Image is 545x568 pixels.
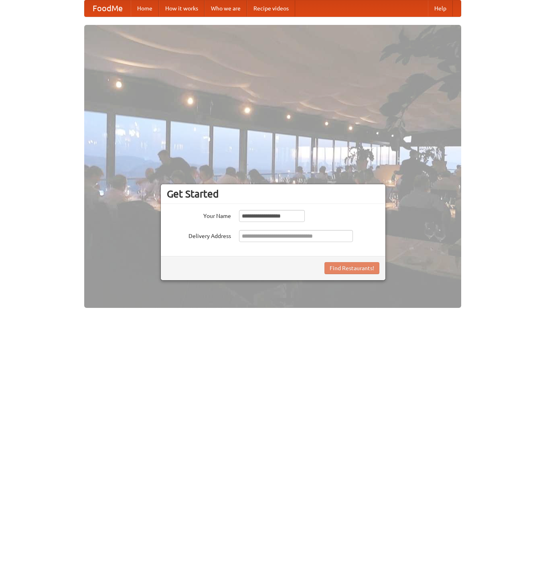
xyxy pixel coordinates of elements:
[167,230,231,240] label: Delivery Address
[324,262,379,274] button: Find Restaurants!
[205,0,247,16] a: Who we are
[159,0,205,16] a: How it works
[167,188,379,200] h3: Get Started
[167,210,231,220] label: Your Name
[247,0,295,16] a: Recipe videos
[131,0,159,16] a: Home
[85,0,131,16] a: FoodMe
[428,0,453,16] a: Help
